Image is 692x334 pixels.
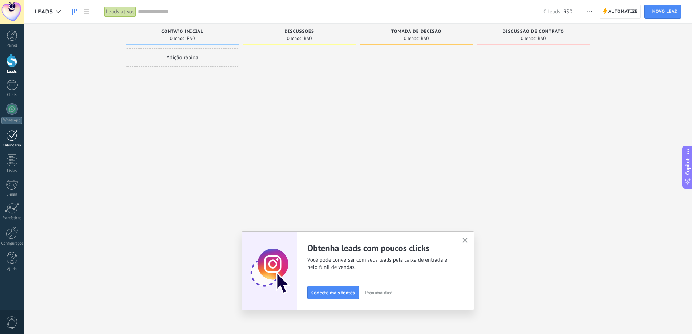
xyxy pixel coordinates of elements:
[311,290,355,295] span: Conecte mais fontes
[421,36,429,41] span: R$0
[1,267,23,271] div: Ajuda
[584,5,595,19] button: Mais
[1,69,23,74] div: Leads
[404,36,420,41] span: 0 leads:
[365,290,393,295] span: Próxima dica
[68,5,81,19] a: Leads
[652,5,678,18] span: Novo lead
[391,29,441,34] span: Tomada de decisão
[1,216,23,221] div: Estatísticas
[1,43,23,48] div: Painel
[307,242,453,254] h2: Obtenha leads com poucos clicks
[104,7,136,17] div: Leads ativos
[1,117,22,124] div: WhatsApp
[170,36,186,41] span: 0 leads:
[644,5,681,19] a: Novo lead
[684,158,691,175] span: Copilot
[307,257,453,271] span: Você pode conversar com seus leads pela caixa de entrada e pelo funil de vendas.
[538,36,546,41] span: R$0
[35,8,53,15] span: Leads
[608,5,638,18] span: Automatize
[1,93,23,97] div: Chats
[563,8,572,15] span: R$0
[521,36,537,41] span: 0 leads:
[480,29,586,35] div: Discussão de contrato
[129,29,235,35] div: Contato inicial
[307,286,359,299] button: Conecte mais fontes
[1,192,23,197] div: E-mail
[126,48,239,67] div: Adição rápida
[361,287,396,298] button: Próxima dica
[187,36,195,41] span: R$0
[304,36,312,41] span: R$0
[1,241,23,246] div: Configurações
[284,29,314,34] span: Discussões
[502,29,564,34] span: Discussão de contrato
[1,143,23,148] div: Calendário
[246,29,352,35] div: Discussões
[543,8,561,15] span: 0 leads:
[1,169,23,173] div: Listas
[363,29,469,35] div: Tomada de decisão
[81,5,93,19] a: Lista
[600,5,641,19] a: Automatize
[287,36,303,41] span: 0 leads:
[161,29,203,34] span: Contato inicial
